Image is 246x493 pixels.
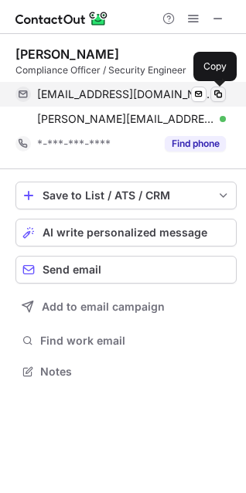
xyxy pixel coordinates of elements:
[165,136,226,151] button: Reveal Button
[15,330,237,352] button: Find work email
[15,182,237,209] button: save-profile-one-click
[15,9,108,28] img: ContactOut v5.3.10
[42,301,165,313] span: Add to email campaign
[40,365,231,379] span: Notes
[37,87,214,101] span: [EMAIL_ADDRESS][DOMAIN_NAME]
[15,256,237,284] button: Send email
[15,46,119,62] div: [PERSON_NAME]
[15,361,237,382] button: Notes
[43,226,207,239] span: AI write personalized message
[15,219,237,246] button: AI write personalized message
[37,112,214,126] span: [PERSON_NAME][EMAIL_ADDRESS][PERSON_NAME][DOMAIN_NAME]
[40,334,231,348] span: Find work email
[15,293,237,321] button: Add to email campaign
[15,63,237,77] div: Compliance Officer / Security Engineer
[43,263,101,276] span: Send email
[43,189,210,202] div: Save to List / ATS / CRM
